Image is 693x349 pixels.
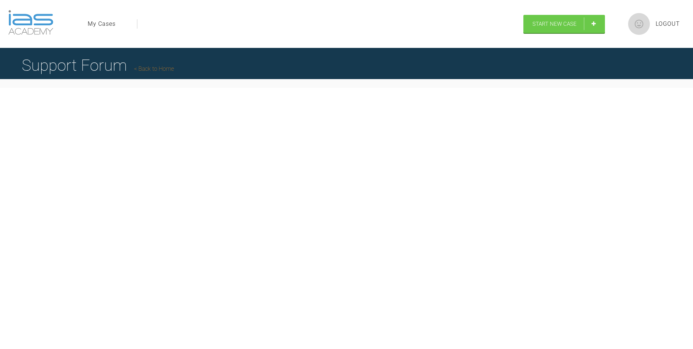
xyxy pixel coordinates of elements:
[134,65,174,72] a: Back to Home
[532,21,577,27] span: Start New Case
[8,10,53,35] img: logo-light.3e3ef733.png
[628,13,650,35] img: profile.png
[523,15,605,33] a: Start New Case
[22,53,174,78] h1: Support Forum
[88,19,116,29] a: My Cases
[656,19,680,29] a: Logout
